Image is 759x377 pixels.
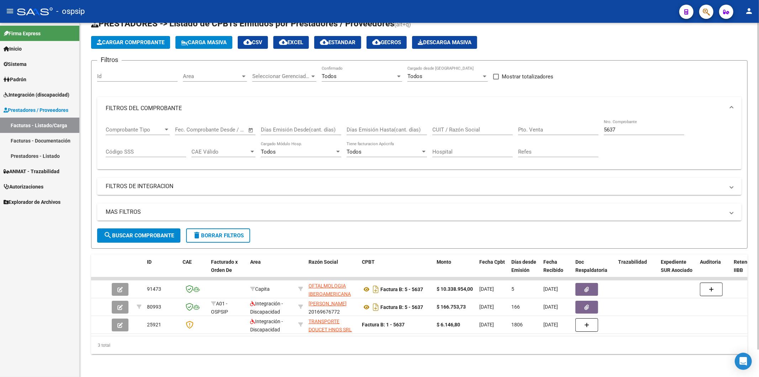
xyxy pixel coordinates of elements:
[367,36,407,49] button: Gecros
[91,19,394,29] span: PRESTADORES -> Listado de CPBTs Emitidos por Prestadores / Proveedores
[175,126,204,133] input: Fecha inicio
[279,39,303,46] span: EXCEL
[320,39,355,46] span: Estandar
[734,259,757,273] span: Retencion IIBB
[412,36,477,49] button: Descarga Masiva
[320,38,328,46] mat-icon: cloud_download
[279,38,288,46] mat-icon: cloud_download
[56,4,85,19] span: - ospsip
[661,259,692,273] span: Expediente SUR Asociado
[211,259,238,273] span: Facturado x Orden De
[247,254,295,286] datatable-header-cell: Area
[144,254,180,286] datatable-header-cell: ID
[697,254,731,286] datatable-header-cell: Auditoria
[434,254,476,286] datatable-header-cell: Monto
[394,21,411,28] span: (alt+q)
[243,38,252,46] mat-icon: cloud_download
[261,149,276,155] span: Todos
[147,259,152,265] span: ID
[511,286,514,292] span: 5
[4,198,60,206] span: Explorador de Archivos
[479,286,494,292] span: [DATE]
[181,39,227,46] span: Carga Masiva
[658,254,697,286] datatable-header-cell: Expediente SUR Asociado
[97,39,164,46] span: Cargar Comprobante
[543,259,563,273] span: Fecha Recibido
[106,126,163,133] span: Comprobante Tipo
[250,286,270,292] span: Capita
[437,304,466,310] strong: $ 166.753,73
[418,39,471,46] span: Descarga Masiva
[407,73,422,79] span: Todos
[511,259,536,273] span: Días desde Emisión
[211,301,228,315] span: A01 - OSPSIP
[380,304,423,310] strong: Factura B: 5 - 5637
[362,322,405,327] strong: Factura B: 1 - 5637
[186,228,250,243] button: Borrar Filtros
[347,149,362,155] span: Todos
[210,126,245,133] input: Fecha fin
[437,322,460,327] strong: $ 6.146,80
[4,45,22,53] span: Inicio
[238,36,268,49] button: CSV
[437,286,473,292] strong: $ 10.338.954,00
[147,322,161,327] span: 25921
[618,259,647,265] span: Trazabilidad
[104,231,112,239] mat-icon: search
[91,36,170,49] button: Cargar Comprobante
[309,283,351,305] span: OFTALMOLOGIA IBEROAMERICANA S.A.
[147,286,161,292] span: 91473
[97,55,122,65] h3: Filtros
[437,259,451,265] span: Monto
[4,30,41,37] span: Firma Express
[4,183,43,191] span: Autorizaciones
[615,254,658,286] datatable-header-cell: Trazabilidad
[508,254,541,286] datatable-header-cell: Días desde Emisión
[4,76,26,83] span: Padrón
[6,7,14,15] mat-icon: menu
[511,304,520,310] span: 166
[250,259,261,265] span: Area
[273,36,309,49] button: EXCEL
[372,38,381,46] mat-icon: cloud_download
[193,232,244,239] span: Borrar Filtros
[371,301,380,313] i: Descargar documento
[183,73,241,79] span: Area
[745,7,753,15] mat-icon: person
[322,73,337,79] span: Todos
[502,72,553,81] span: Mostrar totalizadores
[362,259,375,265] span: CPBT
[97,228,180,243] button: Buscar Comprobante
[511,322,523,327] span: 1806
[543,304,558,310] span: [DATE]
[175,36,232,49] button: Carga Masiva
[309,259,338,265] span: Razón Social
[106,104,724,112] mat-panel-title: FILTROS DEL COMPROBANTE
[309,317,356,332] div: 30715175130
[4,167,59,175] span: ANMAT - Trazabilidad
[479,322,494,327] span: [DATE]
[191,149,249,155] span: CAE Válido
[575,259,607,273] span: Doc Respaldatoria
[91,336,748,354] div: 3 total
[476,254,508,286] datatable-header-cell: Fecha Cpbt
[106,208,724,216] mat-panel-title: MAS FILTROS
[372,39,401,46] span: Gecros
[252,73,310,79] span: Seleccionar Gerenciador
[309,282,356,297] div: 30709548286
[573,254,615,286] datatable-header-cell: Doc Respaldatoria
[106,182,724,190] mat-panel-title: FILTROS DE INTEGRACION
[4,106,68,114] span: Prestadores / Proveedores
[371,284,380,295] i: Descargar documento
[208,254,247,286] datatable-header-cell: Facturado x Orden De
[543,322,558,327] span: [DATE]
[104,232,174,239] span: Buscar Comprobante
[183,259,192,265] span: CAE
[314,36,361,49] button: Estandar
[147,304,161,310] span: 80993
[541,254,573,286] datatable-header-cell: Fecha Recibido
[359,254,434,286] datatable-header-cell: CPBT
[180,254,208,286] datatable-header-cell: CAE
[250,319,283,332] span: Integración - Discapacidad
[309,300,356,315] div: 20169676772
